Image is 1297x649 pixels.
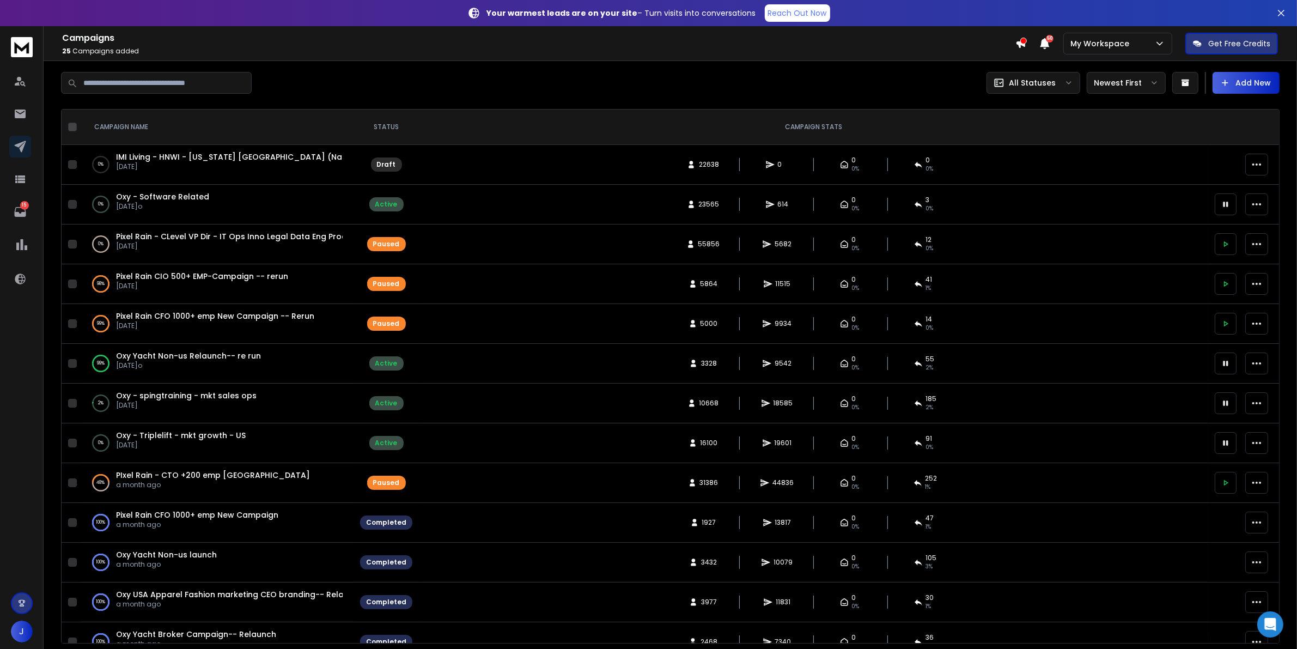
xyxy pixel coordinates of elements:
[116,322,314,330] p: [DATE]
[926,196,930,204] span: 3
[698,240,720,248] span: 55856
[98,438,103,448] p: 0 %
[768,8,827,19] p: Reach Out Now
[926,403,934,412] span: 2 %
[366,598,406,606] div: Completed
[1208,38,1270,49] p: Get Free Credits
[701,439,718,447] span: 16100
[765,4,830,22] a: Reach Out Now
[852,434,856,443] span: 0
[852,324,860,332] span: 0%
[772,478,794,487] span: 44836
[852,562,860,571] span: 0%
[926,633,934,642] span: 36
[926,244,934,253] span: 0 %
[926,156,930,165] span: 0
[852,165,860,173] span: 0%
[774,399,793,408] span: 18585
[852,204,860,213] span: 0%
[96,636,106,647] p: 100 %
[775,240,791,248] span: 5682
[926,324,934,332] span: 0 %
[852,443,860,452] span: 0%
[81,344,354,384] td: 99%Oxy Yacht Non-us Relaunch-- re run[DATE]o
[96,557,106,568] p: 100 %
[778,200,789,209] span: 614
[116,510,278,520] span: Pixel Rain CFO 1000+ emp New Campaign
[377,160,396,169] div: Draft
[373,280,400,288] div: Paused
[926,204,934,213] span: 0 %
[116,390,257,401] a: Oxy - spingtraining - mkt sales ops
[116,350,261,361] a: Oxy Yacht Non-us Relaunch-- re run
[366,558,406,567] div: Completed
[926,395,937,403] span: 185
[852,363,860,372] span: 0%
[116,640,276,648] p: a month ago
[852,395,856,403] span: 0
[852,315,856,324] span: 0
[925,483,931,492] span: 1 %
[701,280,718,288] span: 5864
[926,593,934,602] span: 30
[116,162,343,171] p: [DATE]
[98,199,103,210] p: 0 %
[116,520,278,529] p: a month ago
[97,477,105,488] p: 48 %
[852,235,856,244] span: 0
[1070,38,1134,49] p: My Workspace
[11,37,33,57] img: logo
[852,403,860,412] span: 0%
[701,638,717,646] span: 2468
[701,598,717,606] span: 3977
[926,235,932,244] span: 12
[116,231,347,242] a: Pixel Rain - CLevel VP Dir - IT Ops Inno Legal Data Eng Prod
[97,278,105,289] p: 98 %
[375,359,398,368] div: Active
[926,562,933,571] span: 3 %
[775,359,791,368] span: 9542
[116,242,343,251] p: [DATE]
[926,363,934,372] span: 2 %
[116,481,310,489] p: a month ago
[62,32,1015,45] h1: Campaigns
[926,554,937,562] span: 105
[81,384,354,423] td: 2%Oxy - spingtraining - mkt sales ops[DATE]
[81,264,354,304] td: 98%Pixel Rain CIO 500+ EMP-Campaign -- rerun[DATE]
[776,280,791,288] span: 11515
[373,319,400,328] div: Paused
[926,355,935,363] span: 55
[81,583,354,622] td: 100%Oxy USA Apparel Fashion marketing CEO branding-- Relauncha month ago
[701,319,718,328] span: 5000
[116,202,209,211] p: [DATE]o
[9,201,31,223] a: 15
[375,200,398,209] div: Active
[926,523,931,531] span: 1 %
[852,275,856,284] span: 0
[701,558,717,567] span: 3432
[699,160,719,169] span: 22638
[97,318,105,329] p: 99 %
[116,151,382,162] span: IMI Living - HNWI - [US_STATE] [GEOGRAPHIC_DATA] (Napa SFBay)
[926,434,933,443] span: 91
[116,549,217,560] a: Oxy Yacht Non-us launch
[366,638,406,646] div: Completed
[487,8,638,19] strong: Your warmest leads are on your site
[116,470,310,481] a: PIxel Rain - CTO +200 emp [GEOGRAPHIC_DATA]
[81,304,354,344] td: 99%Pixel Rain CFO 1000+ emp New Campaign -- Rerun[DATE]
[925,474,937,483] span: 252
[775,319,791,328] span: 9934
[926,275,933,284] span: 41
[701,359,717,368] span: 3328
[116,311,314,322] a: Pixel Rain CFO 1000+ emp New Campaign -- Rerun
[116,361,261,370] p: [DATE]o
[11,621,33,642] button: J
[419,110,1208,145] th: CAMPAIGN STATS
[852,284,860,293] span: 0%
